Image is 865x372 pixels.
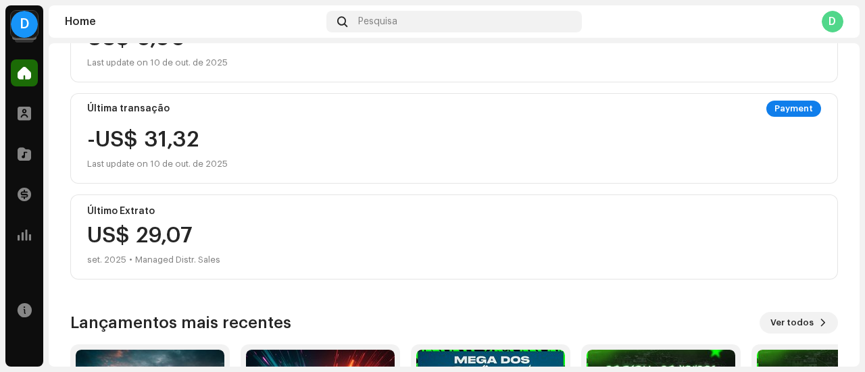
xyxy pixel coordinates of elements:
div: D [822,11,843,32]
div: Home [65,16,321,27]
div: • [129,252,132,268]
button: Ver todos [760,312,838,334]
div: Última transação [87,103,170,114]
div: Last update on 10 de out. de 2025 [87,156,228,172]
div: Último Extrato [87,206,821,217]
div: Last update on 10 de out. de 2025 [87,55,821,71]
h3: Lançamentos mais recentes [70,312,291,334]
div: D [11,11,38,38]
div: set. 2025 [87,252,126,268]
span: Pesquisa [358,16,397,27]
div: Managed Distr. Sales [135,252,220,268]
div: Payment [766,101,821,117]
re-o-card-value: Último Extrato [70,194,838,280]
span: Ver todos [770,309,814,336]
